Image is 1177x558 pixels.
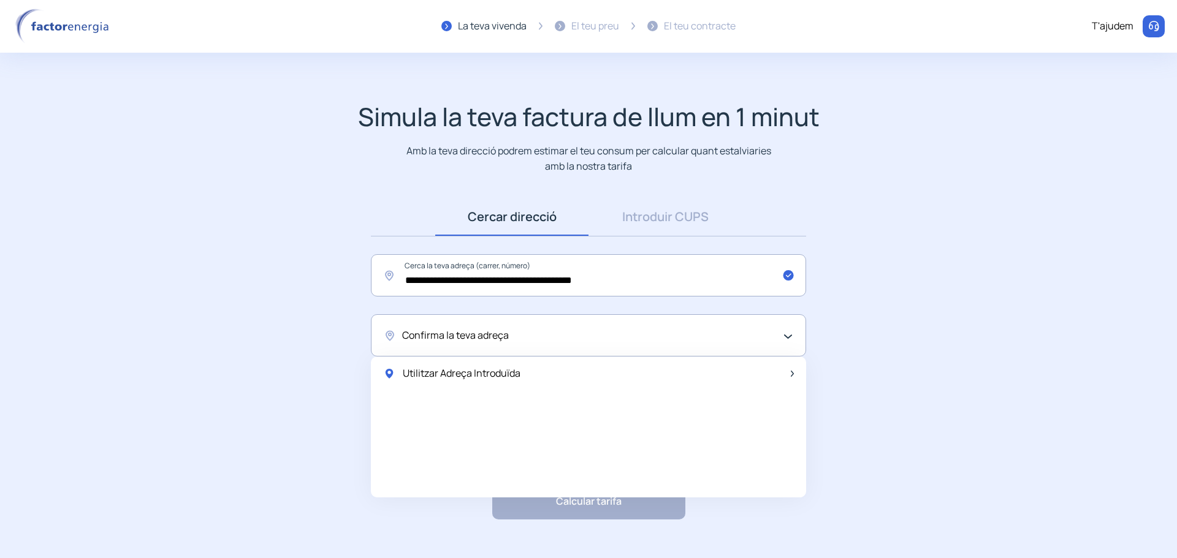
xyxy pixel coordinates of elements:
a: Introduir CUPS [588,198,742,236]
a: Cercar direcció [435,198,588,236]
p: Amb la teva direcció podrem estimar el teu consum per calcular quant estalviaries amb la nostra t... [404,143,774,173]
img: logo factor [12,9,116,44]
div: La teva vivenda [458,18,527,34]
img: location-pin-green.svg [383,368,395,380]
div: El teu preu [571,18,619,34]
img: llamar [1148,20,1160,32]
img: arrow-next-item.svg [791,371,794,377]
span: Confirma la teva adreça [402,328,509,344]
div: T'ajudem [1092,18,1133,34]
div: El teu contracte [664,18,736,34]
h1: Simula la teva factura de llum en 1 minut [358,102,820,132]
span: Utilitzar Adreça Introduïda [403,366,520,382]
